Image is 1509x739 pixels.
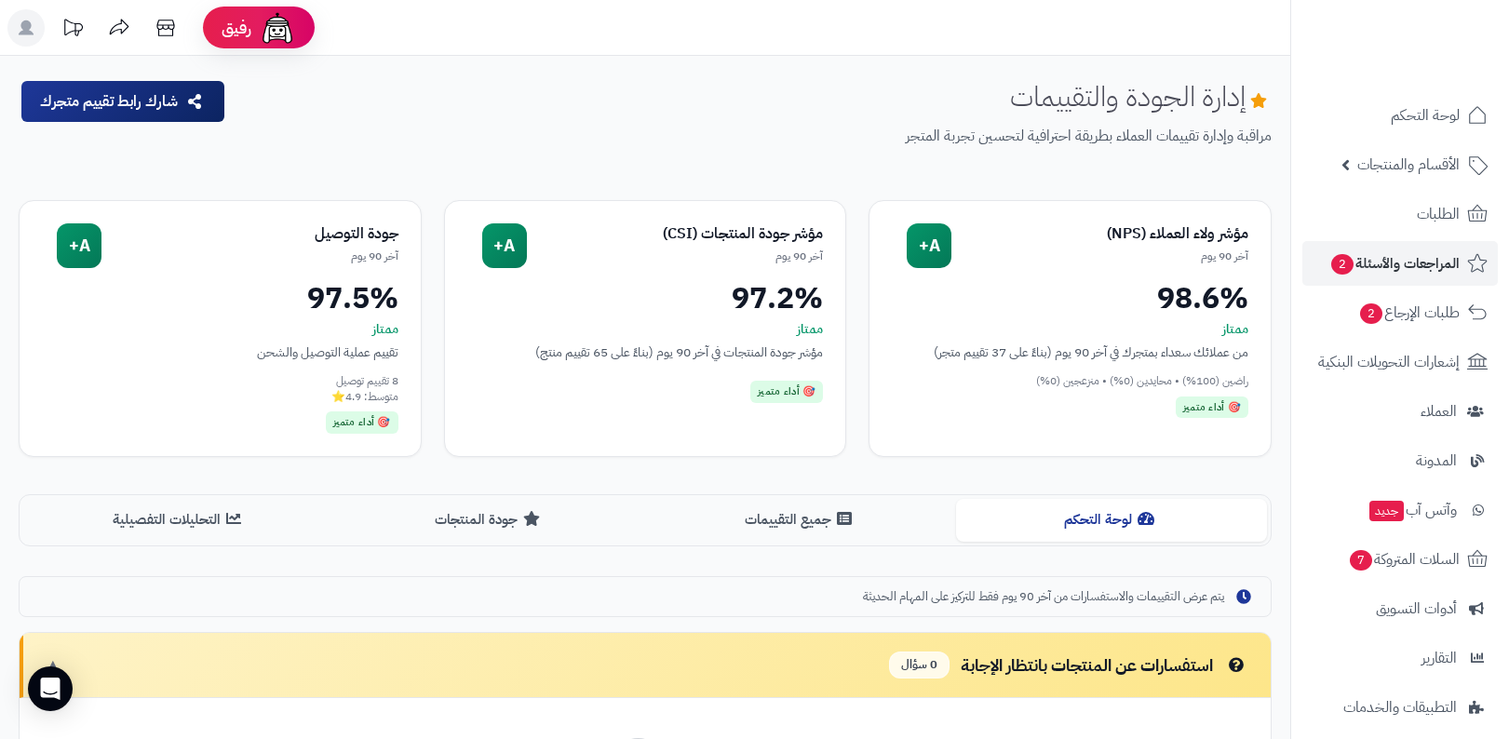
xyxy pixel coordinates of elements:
[956,499,1267,541] button: لوحة التحكم
[1329,250,1460,276] span: المراجعات والأسئلة
[482,223,527,268] div: A+
[23,499,334,541] button: التحليلات التفصيلية
[28,666,73,711] div: Open Intercom Messenger
[1302,290,1498,335] a: طلبات الإرجاع2
[892,320,1248,339] div: ممتاز
[1369,501,1404,521] span: جديد
[951,249,1248,264] div: آخر 90 يوم
[1302,636,1498,680] a: التقارير
[259,9,296,47] img: ai-face.png
[1421,398,1457,424] span: العملاء
[46,654,61,676] span: ▼
[1417,201,1460,227] span: الطلبات
[645,499,956,541] button: جميع التقييمات
[467,320,824,339] div: ممتاز
[1302,93,1498,138] a: لوحة التحكم
[889,652,1248,679] div: استفسارات عن المنتجات بانتظار الإجابة
[892,343,1248,362] div: من عملائك سعداء بمتجرك في آخر 90 يوم (بناءً على 37 تقييم متجر)
[241,126,1272,147] p: مراقبة وإدارة تقييمات العملاء بطريقة احترافية لتحسين تجربة المتجر
[907,223,951,268] div: A+
[1302,488,1498,532] a: وآتس آبجديد
[42,283,398,313] div: 97.5%
[1350,550,1372,571] span: 7
[750,381,823,403] div: 🎯 أداء متميز
[334,499,645,541] button: جودة المنتجات
[326,411,398,434] div: 🎯 أداء متميز
[42,343,398,362] div: تقييم عملية التوصيل والشحن
[1302,685,1498,730] a: التطبيقات والخدمات
[1391,102,1460,128] span: لوحة التحكم
[467,283,824,313] div: 97.2%
[1376,596,1457,622] span: أدوات التسويق
[1302,537,1498,582] a: السلات المتروكة7
[1357,152,1460,178] span: الأقسام والمنتجات
[1302,586,1498,631] a: أدوات التسويق
[42,373,398,405] div: 8 تقييم توصيل متوسط: 4.9⭐
[889,652,950,679] span: 0 سؤال
[1421,645,1457,671] span: التقارير
[1358,300,1460,326] span: طلبات الإرجاع
[1348,546,1460,572] span: السلات المتروكة
[57,223,101,268] div: A+
[527,223,824,245] div: مؤشر جودة المنتجات (CSI)
[21,81,224,122] button: شارك رابط تقييم متجرك
[1302,438,1498,483] a: المدونة
[1360,303,1382,324] span: 2
[101,249,398,264] div: آخر 90 يوم
[892,283,1248,313] div: 98.6%
[1176,396,1248,419] div: 🎯 أداء متميز
[892,373,1248,389] div: راضين (100%) • محايدين (0%) • منزعجين (0%)
[1331,254,1354,275] span: 2
[951,223,1248,245] div: مؤشر ولاء العملاء (NPS)
[49,9,96,51] a: تحديثات المنصة
[1318,349,1460,375] span: إشعارات التحويلات البنكية
[1302,192,1498,236] a: الطلبات
[42,320,398,339] div: ممتاز
[1382,44,1491,83] img: logo-2.png
[1302,241,1498,286] a: المراجعات والأسئلة2
[1010,81,1272,112] h1: إدارة الجودة والتقييمات
[1302,340,1498,384] a: إشعارات التحويلات البنكية
[1343,694,1457,720] span: التطبيقات والخدمات
[222,17,251,39] span: رفيق
[863,588,1224,606] span: يتم عرض التقييمات والاستفسارات من آخر 90 يوم فقط للتركيز على المهام الحديثة
[1416,448,1457,474] span: المدونة
[527,249,824,264] div: آخر 90 يوم
[101,223,398,245] div: جودة التوصيل
[467,343,824,362] div: مؤشر جودة المنتجات في آخر 90 يوم (بناءً على 65 تقييم منتج)
[1368,497,1457,523] span: وآتس آب
[1302,389,1498,434] a: العملاء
